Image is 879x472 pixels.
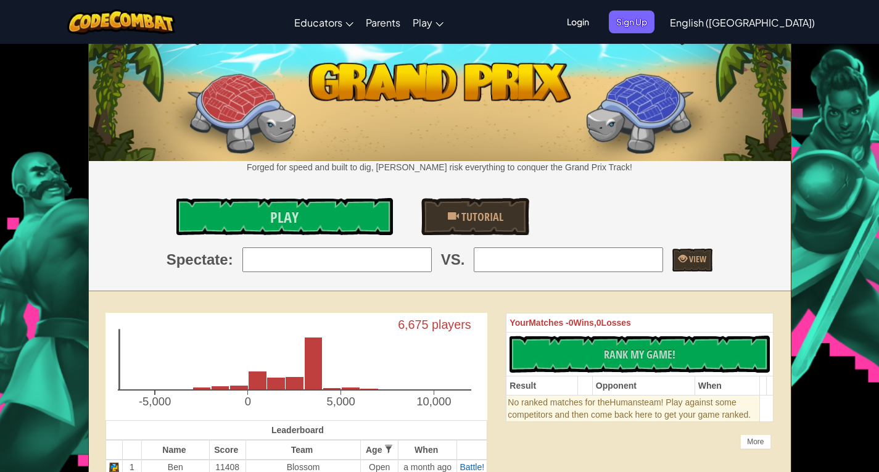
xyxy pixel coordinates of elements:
span: Educators [294,16,342,29]
th: Score [209,440,246,460]
span: Tutorial [459,209,503,225]
th: 0 0 [506,313,774,333]
th: Result [506,376,578,395]
text: 5,000 [326,395,355,408]
span: Your [510,318,529,328]
p: Forged for speed and built to dig, [PERSON_NAME] risk everything to conquer the Grand Prix Track! [89,161,791,173]
span: No ranked matches for the [508,397,609,407]
td: Humans [506,395,760,422]
span: VS. [441,249,465,270]
img: Grand Prix [89,39,791,161]
img: CodeCombat logo [67,9,175,35]
th: Team [246,440,361,460]
th: Opponent [592,376,695,395]
button: Login [559,10,596,33]
span: Matches - [529,318,569,328]
button: Sign Up [609,10,654,33]
span: : [228,249,233,270]
a: Play [406,6,450,39]
th: Name [141,440,209,460]
span: Play [270,207,299,227]
button: Rank My Game! [510,336,770,373]
text: 10,000 [416,395,451,408]
span: View [687,253,706,265]
th: When [398,440,457,460]
text: 0 [244,395,250,408]
a: English ([GEOGRAPHIC_DATA]) [664,6,821,39]
a: Battle! [460,462,484,472]
text: 6,675 players [398,318,471,332]
span: Losses [601,318,631,328]
span: Spectate [167,249,228,270]
span: Play [413,16,432,29]
a: Parents [360,6,406,39]
text: -5,000 [139,395,171,408]
a: Tutorial [421,198,529,235]
span: Rank My Game! [604,347,675,362]
th: When [695,376,760,395]
span: Wins, [574,318,596,328]
a: Educators [288,6,360,39]
th: Age [361,440,398,460]
div: More [740,434,770,449]
span: English ([GEOGRAPHIC_DATA]) [670,16,815,29]
span: Leaderboard [271,425,324,435]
